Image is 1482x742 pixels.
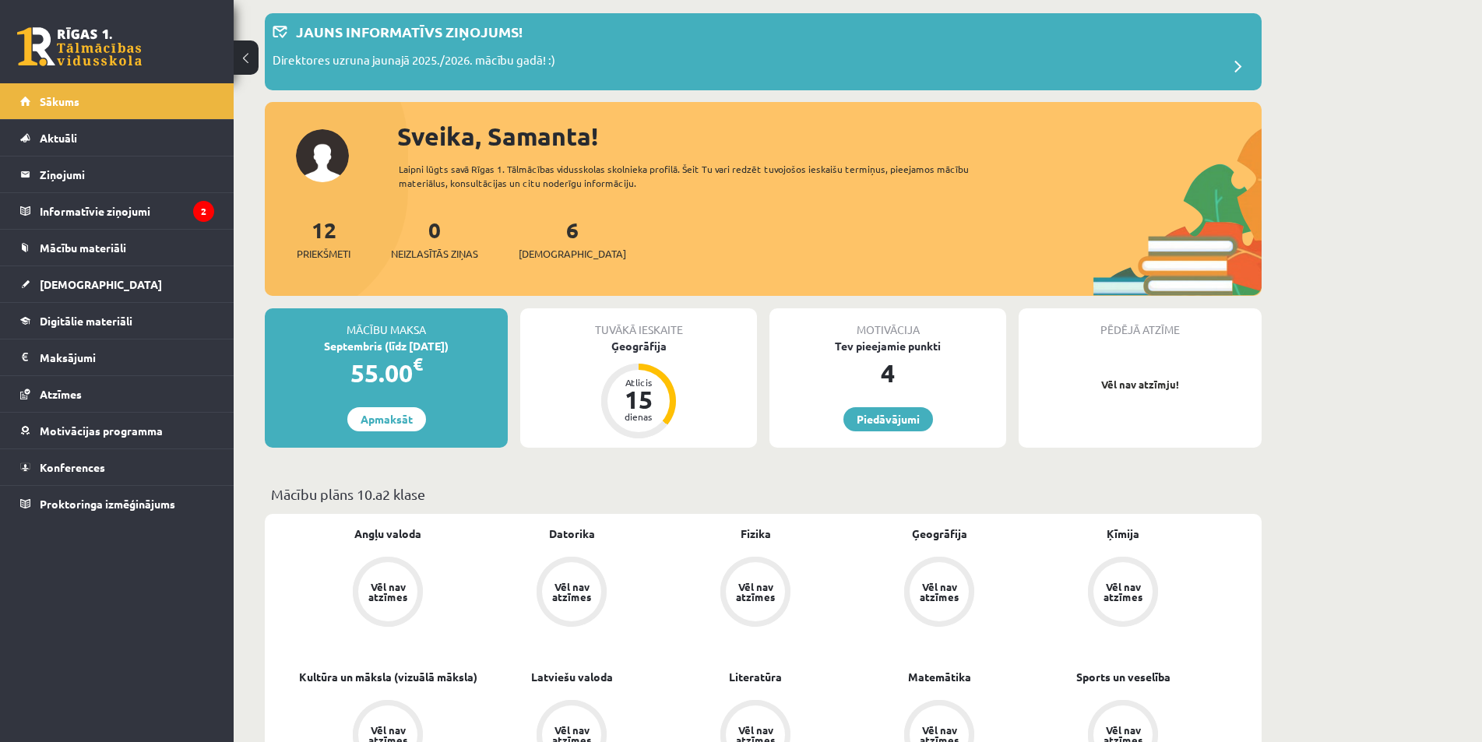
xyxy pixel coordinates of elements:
[347,407,426,431] a: Apmaksāt
[193,201,214,222] i: 2
[843,407,933,431] a: Piedāvājumi
[729,669,782,685] a: Literatūra
[912,526,967,542] a: Ģeogrāfija
[531,669,613,685] a: Latviešu valoda
[20,120,214,156] a: Aktuāli
[40,314,132,328] span: Digitālie materiāli
[296,21,523,42] p: Jauns informatīvs ziņojums!
[17,27,142,66] a: Rīgas 1. Tālmācības vidusskola
[769,354,1006,392] div: 4
[20,303,214,339] a: Digitālie materiāli
[1031,557,1215,630] a: Vēl nav atzīmes
[480,557,664,630] a: Vēl nav atzīmes
[550,582,593,602] div: Vēl nav atzīmes
[615,387,662,412] div: 15
[20,156,214,192] a: Ziņojumi
[20,376,214,412] a: Atzīmes
[391,216,478,262] a: 0Neizlasītās ziņas
[296,557,480,630] a: Vēl nav atzīmes
[520,338,757,441] a: Ģeogrāfija Atlicis 15 dienas
[1101,582,1145,602] div: Vēl nav atzīmes
[354,526,421,542] a: Angļu valoda
[615,412,662,421] div: dienas
[20,413,214,448] a: Motivācijas programma
[40,156,214,192] legend: Ziņojumi
[20,193,214,229] a: Informatīvie ziņojumi2
[917,582,961,602] div: Vēl nav atzīmes
[399,162,997,190] div: Laipni lūgts savā Rīgas 1. Tālmācības vidusskolas skolnieka profilā. Šeit Tu vari redzēt tuvojošo...
[734,582,777,602] div: Vēl nav atzīmes
[391,246,478,262] span: Neizlasītās ziņas
[520,338,757,354] div: Ģeogrāfija
[397,118,1262,155] div: Sveika, Samanta!
[40,131,77,145] span: Aktuāli
[769,338,1006,354] div: Tev pieejamie punkti
[40,193,214,229] legend: Informatīvie ziņojumi
[265,338,508,354] div: Septembris (līdz [DATE])
[769,308,1006,338] div: Motivācija
[40,497,175,511] span: Proktoringa izmēģinājums
[20,230,214,266] a: Mācību materiāli
[40,460,105,474] span: Konferences
[413,353,423,375] span: €
[40,277,162,291] span: [DEMOGRAPHIC_DATA]
[40,94,79,108] span: Sākums
[40,387,82,401] span: Atzīmes
[273,21,1254,83] a: Jauns informatīvs ziņojums! Direktores uzruna jaunajā 2025./2026. mācību gadā! :)
[664,557,847,630] a: Vēl nav atzīmes
[299,669,477,685] a: Kultūra un māksla (vizuālā māksla)
[20,449,214,485] a: Konferences
[549,526,595,542] a: Datorika
[265,354,508,392] div: 55.00
[847,557,1031,630] a: Vēl nav atzīmes
[1019,308,1262,338] div: Pēdējā atzīme
[297,216,350,262] a: 12Priekšmeti
[366,582,410,602] div: Vēl nav atzīmes
[908,669,971,685] a: Matemātika
[1107,526,1139,542] a: Ķīmija
[40,424,163,438] span: Motivācijas programma
[520,308,757,338] div: Tuvākā ieskaite
[20,486,214,522] a: Proktoringa izmēģinājums
[297,246,350,262] span: Priekšmeti
[20,339,214,375] a: Maksājumi
[519,216,626,262] a: 6[DEMOGRAPHIC_DATA]
[271,484,1255,505] p: Mācību plāns 10.a2 klase
[20,83,214,119] a: Sākums
[265,308,508,338] div: Mācību maksa
[1076,669,1170,685] a: Sports un veselība
[741,526,771,542] a: Fizika
[40,241,126,255] span: Mācību materiāli
[273,51,555,73] p: Direktores uzruna jaunajā 2025./2026. mācību gadā! :)
[20,266,214,302] a: [DEMOGRAPHIC_DATA]
[615,378,662,387] div: Atlicis
[519,246,626,262] span: [DEMOGRAPHIC_DATA]
[40,339,214,375] legend: Maksājumi
[1026,377,1254,392] p: Vēl nav atzīmju!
